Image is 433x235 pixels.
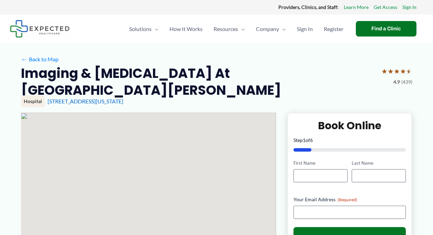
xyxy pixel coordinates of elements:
span: (Required) [338,197,357,202]
a: ←Back to Map [21,54,59,64]
a: [STREET_ADDRESS][US_STATE] [48,98,123,104]
h2: Imaging & [MEDICAL_DATA] at [GEOGRAPHIC_DATA][PERSON_NAME] [21,65,376,99]
span: ★ [394,65,400,78]
a: CompanyMenu Toggle [250,17,291,41]
span: Solutions [129,17,152,41]
a: SolutionsMenu Toggle [124,17,164,41]
a: Get Access [374,3,397,12]
strong: Providers, Clinics, and Staff: [278,4,339,10]
a: How It Works [164,17,208,41]
span: Register [324,17,343,41]
span: Company [256,17,279,41]
span: 1 [303,137,306,143]
span: (439) [401,78,412,86]
a: Find a Clinic [356,21,416,37]
a: Sign In [291,17,318,41]
p: Step of [293,138,406,143]
span: ★ [400,65,406,78]
a: Sign In [402,3,416,12]
a: Register [318,17,349,41]
span: 6 [310,137,313,143]
span: Menu Toggle [238,17,245,41]
span: Menu Toggle [152,17,158,41]
nav: Primary Site Navigation [124,17,349,41]
span: Resources [214,17,238,41]
h2: Book Online [293,119,406,132]
span: Sign In [297,17,313,41]
a: Learn More [344,3,369,12]
span: ← [21,56,28,62]
div: Hospital [21,95,45,107]
span: 4.9 [393,78,400,86]
a: ResourcesMenu Toggle [208,17,250,41]
img: Expected Healthcare Logo - side, dark font, small [10,20,70,38]
span: Menu Toggle [279,17,286,41]
span: ★ [381,65,388,78]
label: Last Name [352,160,406,166]
label: Your Email Address [293,196,406,203]
span: ★ [406,65,412,78]
span: ★ [388,65,394,78]
span: How It Works [169,17,203,41]
label: First Name [293,160,348,166]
